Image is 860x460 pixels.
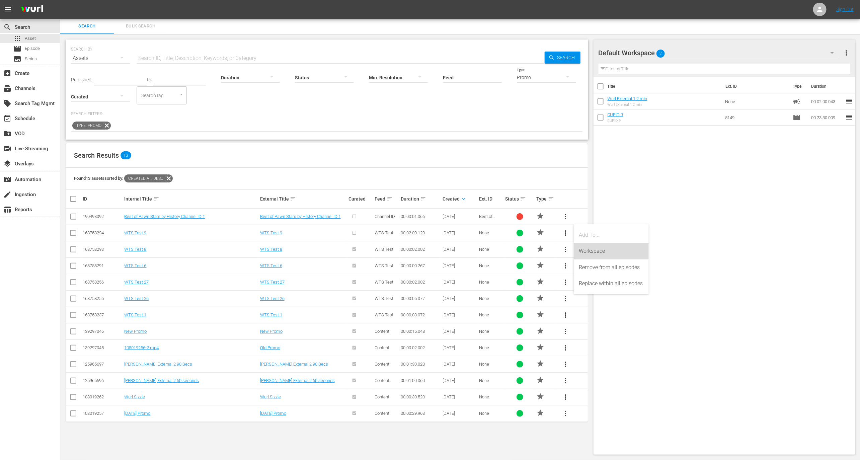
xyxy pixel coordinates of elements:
[125,214,205,219] a: Best of Pawn Stars by History Channel ID 1
[537,392,545,400] span: PROMO
[845,113,853,121] span: reorder
[537,327,545,335] span: PROMO
[555,52,580,64] span: Search
[83,378,123,383] div: 125965696
[479,411,503,416] div: None
[260,195,347,203] div: External Title
[537,376,545,384] span: PROMO
[479,312,503,317] div: None
[260,263,282,268] a: WTS Test 6
[375,345,390,350] span: Content
[260,296,285,301] a: WTS Test 26
[557,258,573,274] button: more_vert
[722,77,789,96] th: Ext. ID
[557,307,573,323] button: more_vert
[557,291,573,307] button: more_vert
[561,360,569,368] span: more_vert
[561,278,569,286] span: more_vert
[83,329,123,334] div: 139297046
[124,174,165,182] span: Created At: desc
[479,378,503,383] div: None
[793,113,801,122] span: Episode
[561,262,569,270] span: more_vert
[121,151,131,159] span: 13
[807,77,847,96] th: Duration
[83,362,123,367] div: 125965697
[608,96,647,101] a: Wurl External 1 2 min
[83,394,123,399] div: 108019262
[375,195,399,203] div: Feed
[3,114,11,123] span: Schedule
[13,55,21,63] span: Series
[548,196,554,202] span: sort
[561,377,569,385] span: more_vert
[125,411,151,416] a: [DATE] Promo
[125,230,147,235] a: WTS Test 9
[479,247,503,252] div: None
[3,130,11,138] span: VOD
[561,327,569,335] span: more_vert
[25,56,37,62] span: Series
[537,195,555,203] div: Type
[479,329,503,334] div: None
[3,23,11,31] span: Search
[808,93,845,109] td: 00:02:00.043
[83,230,123,235] div: 168758294
[557,225,573,241] button: more_vert
[125,378,199,383] a: [PERSON_NAME] External 2 60 seconds
[375,214,395,219] span: Channel ID
[401,394,441,399] div: 00:00:30.520
[443,195,477,203] div: Created
[443,280,477,285] div: [DATE]
[461,196,467,202] span: keyboard_arrow_down
[125,247,147,252] a: WTS Test 8
[443,378,477,383] div: [DATE]
[13,34,21,43] span: Asset
[83,214,123,219] div: 190493092
[579,227,643,243] div: Add To...
[260,345,280,350] a: Old Promo
[74,151,119,159] span: Search Results
[375,411,390,416] span: Content
[83,280,123,285] div: 168758256
[561,393,569,401] span: more_vert
[401,195,441,203] div: Duration
[561,311,569,319] span: more_vert
[178,91,184,97] button: Open
[561,229,569,237] span: more_vert
[64,22,110,30] span: Search
[479,214,503,234] span: Best of Pawn Stars by History Channel ID 1
[537,310,545,318] span: PROMO
[3,145,11,153] span: Live Streaming
[83,296,123,301] div: 168758255
[375,394,390,399] span: Content
[656,47,665,61] span: 2
[260,411,286,416] a: [DATE] Promo
[260,312,282,317] a: WTS Test 1
[401,214,441,219] div: 00:00:01.066
[375,230,394,235] span: WTS Test
[557,340,573,356] button: more_vert
[608,102,647,107] div: Wurl External 1 2 min
[842,49,850,57] span: more_vert
[71,49,130,68] div: Assets
[16,2,48,17] img: ans4CAIJ8jUAAAAAAAAAAAAAAAAAAAAAAAAgQb4GAAAAAAAAAAAAAAAAAAAAAAAAJMjXAAAAAAAAAAAAAAAAAAAAAAAAgAT5G...
[579,243,643,259] div: Workspace
[83,263,123,268] div: 168758291
[561,295,569,303] span: more_vert
[443,345,477,350] div: [DATE]
[517,68,576,87] div: Promo
[401,378,441,383] div: 00:01:00.060
[561,245,569,253] span: more_vert
[599,44,841,62] div: Default Workspace
[3,190,11,199] span: Ingestion
[401,280,441,285] div: 00:00:02.002
[83,196,123,202] div: ID
[836,7,854,12] a: Sign Out
[401,230,441,235] div: 00:02:00.120
[71,111,583,117] p: Search Filters:
[375,247,394,252] span: WTS Test
[147,77,151,82] span: to
[479,230,503,235] div: None
[74,176,173,181] span: Found 13 assets sorted by:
